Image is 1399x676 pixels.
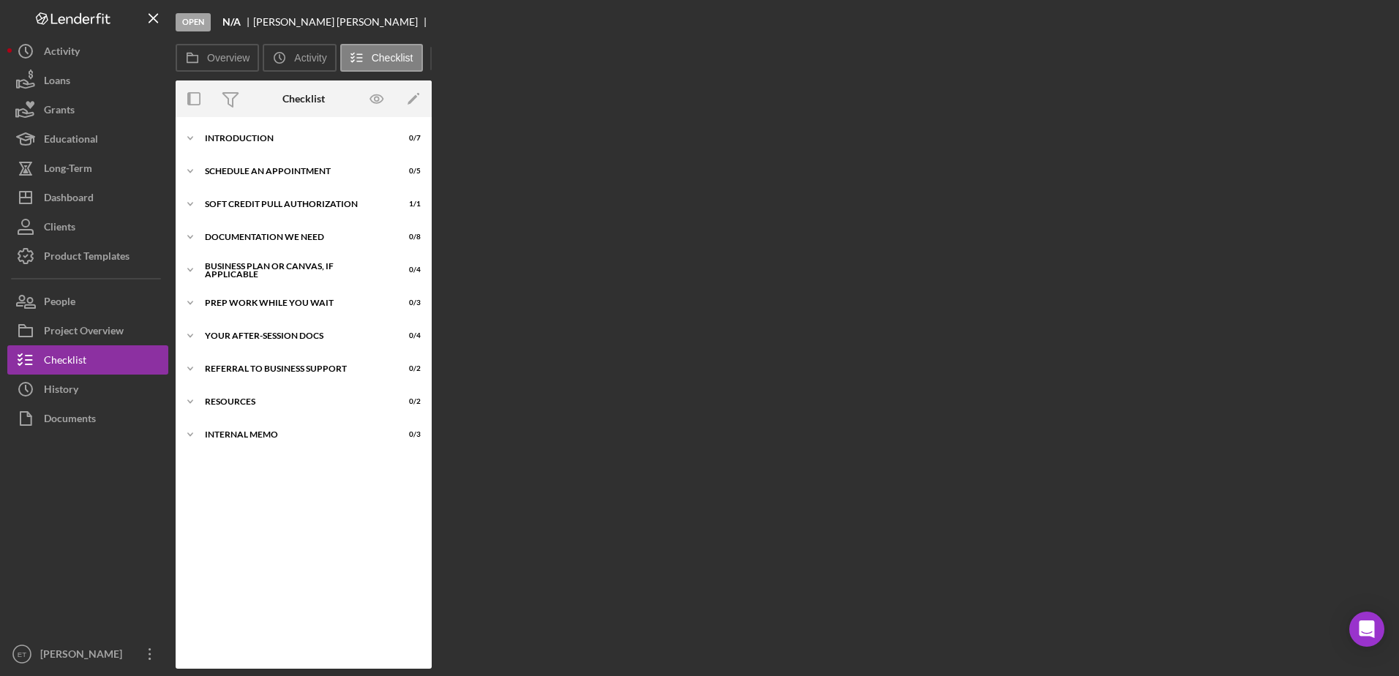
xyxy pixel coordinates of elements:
[44,375,78,408] div: History
[205,364,384,373] div: Referral to Business Support
[394,167,421,176] div: 0 / 5
[176,13,211,31] div: Open
[207,52,250,64] label: Overview
[394,397,421,406] div: 0 / 2
[7,66,168,95] button: Loans
[205,167,384,176] div: Schedule An Appointment
[394,430,421,439] div: 0 / 3
[44,66,70,99] div: Loans
[7,154,168,183] button: Long-Term
[222,16,241,28] b: N/A
[7,287,168,316] button: People
[44,183,94,216] div: Dashboard
[44,241,130,274] div: Product Templates
[44,154,92,187] div: Long-Term
[205,233,384,241] div: Documentation We Need
[372,52,413,64] label: Checklist
[7,345,168,375] button: Checklist
[282,93,325,105] div: Checklist
[44,316,124,349] div: Project Overview
[7,95,168,124] button: Grants
[7,639,168,669] button: ET[PERSON_NAME]
[263,44,336,72] button: Activity
[205,262,384,279] div: Business Plan or Canvas, if applicable
[205,430,384,439] div: Internal Memo
[7,316,168,345] button: Project Overview
[44,95,75,128] div: Grants
[18,650,26,658] text: ET
[7,375,168,404] button: History
[7,124,168,154] button: Educational
[394,266,421,274] div: 0 / 4
[205,134,384,143] div: Introduction
[7,183,168,212] button: Dashboard
[205,331,384,340] div: Your After-Session Docs
[394,200,421,209] div: 1 / 1
[176,44,259,72] button: Overview
[394,134,421,143] div: 0 / 7
[205,298,384,307] div: Prep Work While You Wait
[205,200,384,209] div: Soft Credit Pull Authorization
[7,212,168,241] button: Clients
[205,397,384,406] div: Resources
[44,404,96,437] div: Documents
[394,331,421,340] div: 0 / 4
[44,124,98,157] div: Educational
[394,298,421,307] div: 0 / 3
[7,404,168,433] button: Documents
[340,44,423,72] button: Checklist
[394,364,421,373] div: 0 / 2
[394,233,421,241] div: 0 / 8
[37,639,132,672] div: [PERSON_NAME]
[294,52,326,64] label: Activity
[44,212,75,245] div: Clients
[7,37,168,66] button: Activity
[44,287,75,320] div: People
[44,345,86,378] div: Checklist
[253,16,430,28] div: [PERSON_NAME] [PERSON_NAME]
[1349,612,1384,647] div: Open Intercom Messenger
[44,37,80,70] div: Activity
[7,241,168,271] button: Product Templates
